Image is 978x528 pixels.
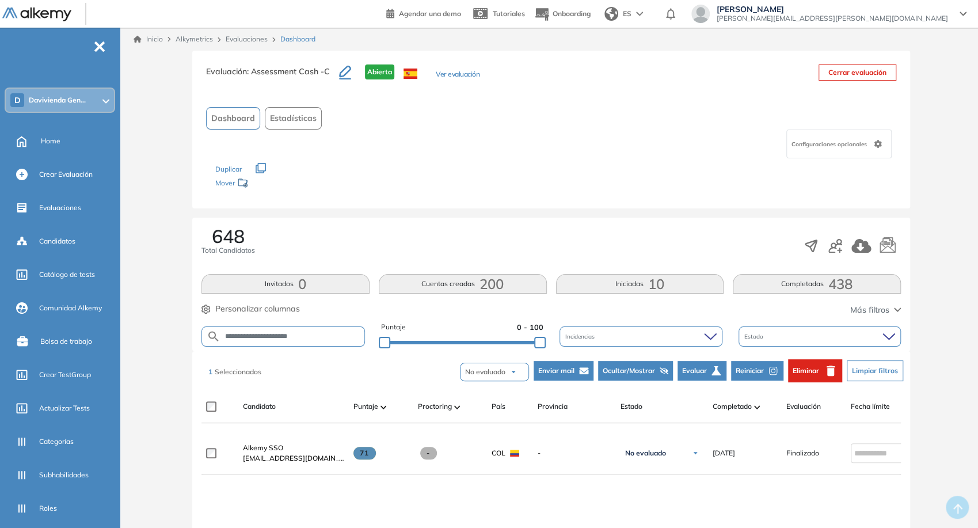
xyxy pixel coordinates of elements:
[492,448,505,458] span: COL
[621,401,642,412] span: Estado
[791,140,869,149] span: Configuraciones opcionales
[604,7,618,21] img: world
[243,443,344,453] a: Alkemy SSO
[492,401,505,412] span: País
[850,304,901,316] button: Más filtros
[208,367,212,376] span: 1
[538,366,574,376] span: Enviar mail
[212,227,245,245] span: 648
[365,64,394,79] span: Abierta
[211,112,255,124] span: Dashboard
[243,401,276,412] span: Candidato
[404,69,417,79] img: ESP
[39,436,74,447] span: Categorías
[243,453,344,464] span: [EMAIL_ADDRESS][DOMAIN_NAME]
[270,112,317,124] span: Estadísticas
[744,332,766,341] span: Estado
[243,443,283,452] span: Alkemy SSO
[41,136,60,146] span: Home
[420,447,437,459] span: -
[226,35,268,43] a: Evaluaciones
[736,366,764,376] span: Reiniciar
[510,450,519,457] img: COL
[565,332,597,341] span: Incidencias
[215,165,242,173] span: Duplicar
[39,203,81,213] span: Evaluaciones
[386,6,461,20] a: Agendar una demo
[553,9,591,18] span: Onboarding
[40,336,92,347] span: Bolsa de trabajo
[517,322,543,333] span: 0 - 100
[538,401,568,412] span: Provincia
[847,360,903,381] button: Limpiar filtros
[201,303,300,315] button: Personalizar columnas
[436,69,480,81] button: Ver evaluación
[39,236,75,246] span: Candidatos
[682,366,707,376] span: Evaluar
[788,359,842,382] button: Eliminar
[39,169,93,180] span: Crear Evaluación
[717,14,948,23] span: [PERSON_NAME][EMAIL_ADDRESS][PERSON_NAME][DOMAIN_NAME]
[623,9,631,19] span: ES
[739,326,901,347] div: Estado
[265,107,322,130] button: Estadísticas
[206,64,339,89] h3: Evaluación
[625,449,666,458] span: No evaluado
[2,7,71,22] img: Logo
[201,245,255,256] span: Total Candidatos
[381,322,406,333] span: Puntaje
[636,12,643,16] img: arrow
[379,274,547,294] button: Cuentas creadas200
[793,366,819,376] span: Eliminar
[215,173,330,195] div: Mover
[465,367,505,377] span: No evaluado
[713,401,752,412] span: Completado
[534,361,593,381] button: Enviar mail
[39,370,91,380] span: Crear TestGroup
[713,448,735,458] span: [DATE]
[538,448,611,458] span: -
[176,35,213,43] span: Alkymetrics
[418,401,452,412] span: Proctoring
[39,503,57,514] span: Roles
[29,96,86,105] span: Davivienda Gen...
[560,326,722,347] div: Incidencias
[786,448,819,458] span: Finalizado
[280,34,315,44] span: Dashboard
[692,450,699,457] img: Ícono de flecha
[353,447,376,459] span: 71
[206,107,260,130] button: Dashboard
[786,130,892,158] div: Configuraciones opcionales
[14,96,21,105] span: D
[39,303,102,313] span: Comunidad Alkemy
[510,369,517,375] img: arrow
[399,9,461,18] span: Agendar una demo
[134,34,163,44] a: Inicio
[215,303,300,315] span: Personalizar columnas
[39,269,95,280] span: Catálogo de tests
[556,274,724,294] button: Iniciadas10
[603,366,655,376] span: Ocultar/Mostrar
[819,64,896,81] button: Cerrar evaluación
[39,403,90,413] span: Actualizar Tests
[733,274,901,294] button: Completadas438
[731,361,783,381] button: Reiniciar
[598,361,673,381] button: Ocultar/Mostrar
[786,401,821,412] span: Evaluación
[454,405,460,409] img: [missing "en.ARROW_ALT" translation]
[851,401,890,412] span: Fecha límite
[493,9,525,18] span: Tutoriales
[39,470,89,480] span: Subhabilidades
[353,401,378,412] span: Puntaje
[207,329,220,344] img: SEARCH_ALT
[850,304,889,316] span: Más filtros
[534,2,591,26] button: Onboarding
[215,367,261,376] span: Seleccionados
[201,274,370,294] button: Invitados0
[754,405,760,409] img: [missing "en.ARROW_ALT" translation]
[247,66,330,77] span: : Assessment Cash -C
[678,361,726,381] button: Evaluar
[717,5,948,14] span: [PERSON_NAME]
[380,405,386,409] img: [missing "en.ARROW_ALT" translation]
